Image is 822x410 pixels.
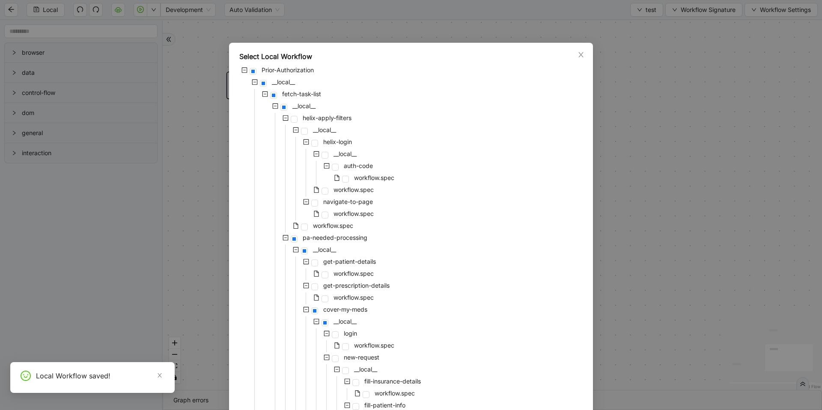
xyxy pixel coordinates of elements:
span: fill-insurance-details [363,376,423,386]
span: workflow.spec [332,209,375,219]
span: Prior-Authorization [262,66,314,74]
span: workflow.spec [332,268,375,279]
div: Select Local Workflow [239,51,583,62]
span: new-request [344,354,379,361]
span: login [344,330,357,337]
span: minus-square [293,247,299,253]
span: navigate-to-page [322,197,375,207]
span: minus-square [303,199,309,205]
span: file [313,187,319,193]
span: new-request [342,352,381,363]
span: workflow.spec [313,222,353,229]
span: cover-my-meds [323,306,367,313]
span: file [334,342,340,348]
span: minus-square [252,79,258,85]
span: workflow.spec [352,340,396,351]
button: Close [576,50,586,59]
span: file [293,223,299,229]
span: workflow.spec [354,342,394,349]
span: minus-square [303,139,309,145]
span: get-patient-details [323,258,376,265]
span: minus-square [272,103,278,109]
span: login [342,328,359,339]
span: __local__ [332,316,358,327]
span: minus-square [313,319,319,324]
span: file [334,175,340,181]
span: auth-code [344,162,373,169]
span: __local__ [313,126,336,133]
span: file [313,295,319,301]
span: fill-insurance-details [364,378,421,385]
span: workflow.spec [334,210,374,217]
span: file [354,390,360,396]
span: pa-needed-processing [303,234,367,241]
span: helix-login [323,138,352,145]
span: minus-square [324,163,330,169]
span: close [157,372,163,378]
span: workflow.spec [334,270,374,277]
span: minus-square [283,115,289,121]
span: minus-square [303,307,309,313]
span: close [578,51,584,58]
span: __local__ [311,125,338,135]
span: __local__ [352,364,379,375]
span: Prior-Authorization [260,65,316,75]
span: minus-square [313,151,319,157]
span: navigate-to-page [323,198,373,205]
span: helix-apply-filters [301,113,353,123]
span: get-patient-details [322,257,378,267]
span: helix-login [322,137,354,147]
span: file [313,211,319,217]
span: workflow.spec [334,294,374,301]
span: file [313,271,319,277]
span: minus-square [344,378,350,384]
span: __local__ [272,78,295,86]
span: minus-square [324,330,330,336]
span: workflow.spec [352,173,396,183]
span: __local__ [270,77,297,87]
span: __local__ [334,150,357,157]
span: minus-square [303,259,309,265]
span: workflow.spec [334,186,374,193]
span: __local__ [354,366,377,373]
span: minus-square [283,235,289,241]
span: get-prescription-details [322,280,391,291]
span: minus-square [262,91,268,97]
span: fetch-task-list [282,90,321,97]
span: workflow.spec [332,185,375,195]
span: minus-square [303,283,309,289]
span: __local__ [292,102,316,109]
span: __local__ [311,245,338,255]
span: minus-square [241,67,247,73]
span: workflow.spec [373,388,417,398]
span: auth-code [342,161,375,171]
span: workflow.spec [354,174,394,181]
span: minus-square [324,354,330,360]
span: cover-my-meds [322,304,369,315]
span: fetch-task-list [280,89,323,99]
span: workflow.spec [375,389,415,397]
span: minus-square [334,366,340,372]
span: __local__ [334,318,357,325]
span: __local__ [332,149,358,159]
span: fill-patient-info [364,401,405,409]
span: helix-apply-filters [303,114,351,121]
span: pa-needed-processing [301,233,369,243]
span: get-prescription-details [323,282,390,289]
span: minus-square [344,402,350,408]
span: workflow.spec [332,292,375,303]
span: __local__ [313,246,336,253]
span: workflow.spec [311,221,355,231]
span: smile [21,371,31,381]
div: Local Workflow saved! [36,371,164,381]
span: __local__ [291,101,317,111]
span: minus-square [293,127,299,133]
